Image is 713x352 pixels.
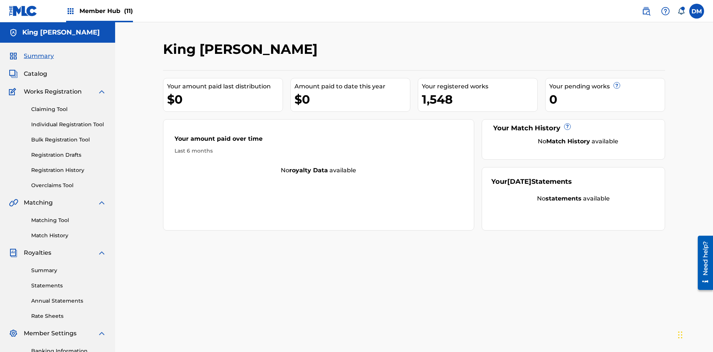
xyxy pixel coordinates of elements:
[22,28,100,37] h5: King McTesterson
[501,137,656,146] div: No available
[24,52,54,61] span: Summary
[31,282,106,290] a: Statements
[289,167,328,174] strong: royalty data
[24,248,51,257] span: Royalties
[661,7,670,16] img: help
[9,329,18,338] img: Member Settings
[31,232,106,239] a: Match History
[9,69,18,78] img: Catalog
[491,177,572,187] div: Your Statements
[678,324,683,346] div: Drag
[491,123,656,133] div: Your Match History
[79,7,133,15] span: Member Hub
[642,7,651,16] img: search
[549,91,665,108] div: 0
[564,124,570,130] span: ?
[124,7,133,14] span: (11)
[422,91,537,108] div: 1,548
[658,4,673,19] div: Help
[9,198,18,207] img: Matching
[9,52,54,61] a: SummarySummary
[167,82,283,91] div: Your amount paid last distribution
[9,6,38,16] img: MLC Logo
[677,7,685,15] div: Notifications
[31,182,106,189] a: Overclaims Tool
[31,105,106,113] a: Claiming Tool
[24,69,47,78] span: Catalog
[66,7,75,16] img: Top Rightsholders
[31,312,106,320] a: Rate Sheets
[294,91,410,108] div: $0
[9,28,18,37] img: Accounts
[24,329,76,338] span: Member Settings
[31,121,106,128] a: Individual Registration Tool
[546,138,590,145] strong: Match History
[546,195,582,202] strong: statements
[31,166,106,174] a: Registration History
[9,52,18,61] img: Summary
[31,216,106,224] a: Matching Tool
[31,136,106,144] a: Bulk Registration Tool
[97,329,106,338] img: expand
[549,82,665,91] div: Your pending works
[639,4,654,19] a: Public Search
[163,41,321,58] h2: King [PERSON_NAME]
[175,134,463,147] div: Your amount paid over time
[9,248,18,257] img: Royalties
[689,4,704,19] div: User Menu
[24,87,82,96] span: Works Registration
[31,267,106,274] a: Summary
[167,91,283,108] div: $0
[31,151,106,159] a: Registration Drafts
[97,87,106,96] img: expand
[175,147,463,155] div: Last 6 months
[676,316,713,352] iframe: Chat Widget
[24,198,53,207] span: Matching
[9,69,47,78] a: CatalogCatalog
[97,198,106,207] img: expand
[97,248,106,257] img: expand
[294,82,410,91] div: Amount paid to date this year
[491,194,656,203] div: No available
[9,87,19,96] img: Works Registration
[163,166,474,175] div: No available
[507,177,531,186] span: [DATE]
[422,82,537,91] div: Your registered works
[692,233,713,294] iframe: Resource Center
[614,82,620,88] span: ?
[31,297,106,305] a: Annual Statements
